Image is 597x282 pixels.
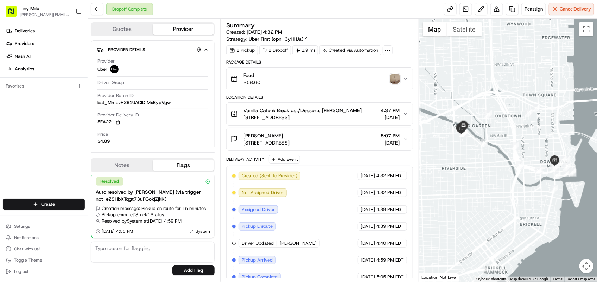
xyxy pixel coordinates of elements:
img: Google [421,273,444,282]
div: 8 [563,156,570,164]
div: We're available if you need us! [32,74,97,80]
span: 4:39 PM EDT [377,206,404,213]
a: 📗Knowledge Base [4,154,57,167]
img: photo_proof_of_delivery image [390,74,400,84]
div: Resolved [96,177,123,186]
span: 5:05 PM EDT [377,274,404,280]
span: Pylon [70,174,85,180]
div: 5 [569,169,577,177]
button: Toggle Theme [3,255,85,265]
span: Pickup enroute | "Stuck" Status [102,212,164,218]
a: Terms [553,277,563,281]
a: Nash AI [3,51,88,62]
span: [PERSON_NAME] [280,240,317,246]
span: [DATE] [361,190,375,196]
button: Map camera controls [579,259,593,273]
span: [DATE] 4:55 PM [102,229,133,234]
span: Pickup Enroute [242,223,273,230]
span: bat_MmevH291UAClDfMxBypVgw [97,100,171,106]
div: 1 [551,185,558,193]
button: Create [3,199,85,210]
a: Report a map error [567,277,595,281]
span: Notifications [14,235,39,241]
span: Nash AI [15,53,31,59]
span: Created (Sent To Provider) [242,173,297,179]
a: Providers [3,38,88,49]
span: [PERSON_NAME][EMAIL_ADDRESS] [20,12,70,18]
div: Strategy: [226,36,309,43]
span: • [23,109,26,115]
span: $4.89 [97,138,110,145]
div: 1.9 mi [292,45,318,55]
span: Tiny Mile [20,5,39,12]
img: 1736555255976-a54dd68f-1ca7-489b-9aae-adbdc363a1c4 [7,67,20,80]
span: 4:32 PM EDT [377,173,404,179]
button: Tiny Mile[PERSON_NAME][EMAIL_ADDRESS] [3,3,73,20]
p: Welcome 👋 [7,28,128,39]
a: 💻API Documentation [57,154,116,167]
span: Deliveries [15,28,35,34]
div: 1 Pickup [226,45,258,55]
span: [DATE] [62,128,77,134]
span: Price [97,131,108,137]
button: Log out [3,267,85,276]
div: 16 [512,142,519,150]
span: Toggle Theme [14,257,42,263]
button: Show street map [423,22,447,36]
span: [STREET_ADDRESS] [243,114,362,121]
span: 4:39 PM EDT [377,223,404,230]
div: Past conversations [7,91,45,97]
button: Flags [153,160,214,171]
span: Uber [97,66,107,72]
button: Chat with us! [3,244,85,254]
div: Location Details [226,95,413,100]
div: 1 Dropoff [259,45,291,55]
span: Provider Delivery ID [97,112,139,118]
div: 3 [563,169,570,177]
div: 6 [569,168,576,176]
span: Pickup Arrived [242,257,273,263]
span: at [DATE] 4:59 PM [144,218,182,224]
div: 24 [460,129,468,137]
img: uber-new-logo.jpeg [110,65,119,73]
button: Settings [3,222,85,231]
span: 4:59 PM EDT [377,257,404,263]
div: 19 [484,110,492,118]
a: Analytics [3,63,88,75]
span: [PERSON_NAME] [22,128,57,134]
span: Pickup Complete [242,274,278,280]
div: 7 [563,163,571,171]
span: [DATE] [27,109,42,115]
span: Settings [14,224,30,229]
span: Create [41,201,55,207]
button: Vanilla Cafe & Breakfast/Desserts [PERSON_NAME][STREET_ADDRESS]4:37 PM[DATE] [227,103,412,125]
div: Start new chat [32,67,115,74]
span: [DATE] [361,240,375,246]
span: [DATE] [361,206,375,213]
span: Providers [15,40,34,47]
div: 12 [555,160,563,168]
button: 8EA22 [97,119,120,125]
div: 18 [525,109,533,117]
span: [DATE] [361,223,375,230]
div: 4 [565,168,573,175]
h3: Summary [226,22,255,28]
img: Nash [7,7,21,21]
span: Reassign [525,6,543,12]
button: See all [109,90,128,98]
div: 9 [559,156,567,164]
button: Add Flag [172,265,215,275]
div: Location Not Live [419,273,459,282]
img: Angelique Valdez [7,121,18,133]
span: System [196,229,210,234]
span: 5:07 PM [381,132,400,139]
button: Quotes [91,24,153,35]
a: Open this area in Google Maps (opens a new window) [421,273,444,282]
span: Provider [97,58,115,64]
span: Food [243,72,260,79]
span: [DATE] [381,114,400,121]
span: Assigned Driver [242,206,275,213]
span: Analytics [15,66,34,72]
button: Provider [153,24,214,35]
span: • [58,128,61,134]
